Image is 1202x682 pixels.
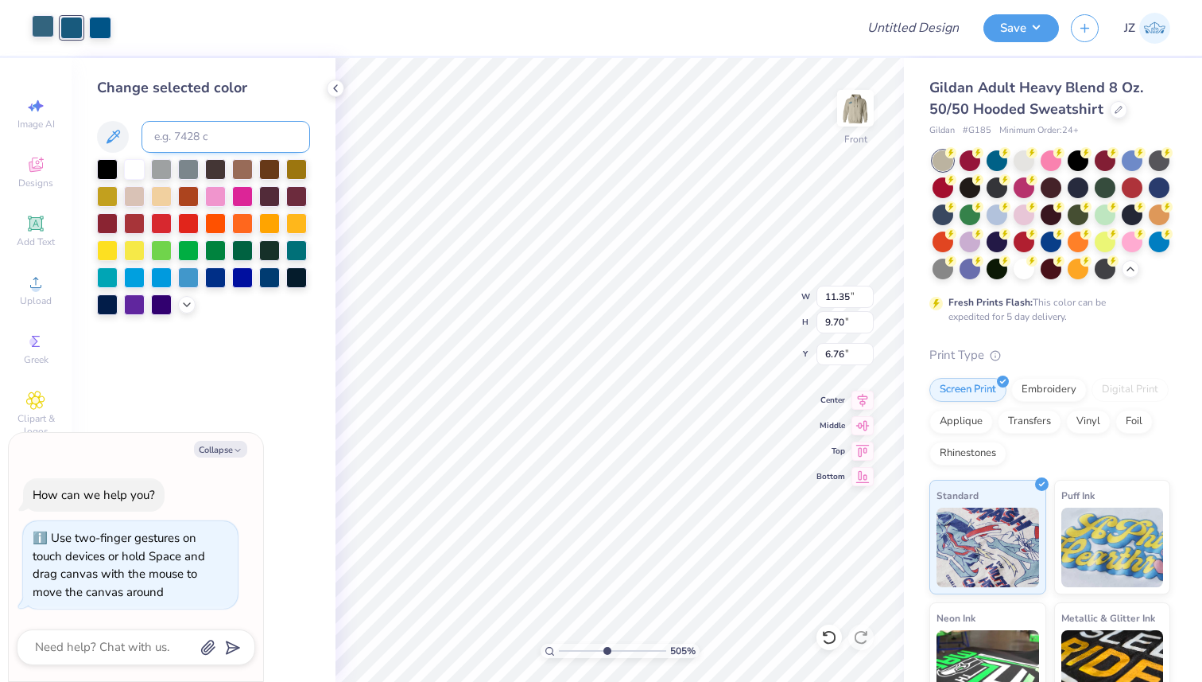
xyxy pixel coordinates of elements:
[999,124,1079,138] span: Minimum Order: 24 +
[936,487,979,504] span: Standard
[1124,13,1170,44] a: JZ
[20,294,52,307] span: Upload
[24,353,48,366] span: Greek
[948,296,1033,309] strong: Fresh Prints Flash:
[929,378,1006,402] div: Screen Print
[998,410,1061,434] div: Transfers
[1061,487,1095,504] span: Puff Ink
[839,92,871,124] img: Front
[1061,610,1155,626] span: Metallic & Glitter Ink
[929,442,1006,466] div: Rhinestones
[816,420,845,431] span: Middle
[816,471,845,482] span: Bottom
[194,441,247,458] button: Collapse
[1066,410,1111,434] div: Vinyl
[929,78,1143,119] span: Gildan Adult Heavy Blend 8 Oz. 50/50 Hooded Sweatshirt
[97,77,310,99] div: Change selected color
[929,124,955,138] span: Gildan
[844,132,867,146] div: Front
[816,395,845,406] span: Center
[963,124,991,138] span: # G185
[33,530,205,600] div: Use two-finger gestures on touch devices or hold Space and drag canvas with the mouse to move the...
[1091,378,1169,402] div: Digital Print
[816,446,845,457] span: Top
[33,487,155,503] div: How can we help you?
[1139,13,1170,44] img: Juliana Zawahri
[1115,410,1153,434] div: Foil
[1011,378,1087,402] div: Embroidery
[929,410,993,434] div: Applique
[17,118,55,131] span: Image AI
[670,644,696,658] span: 505 %
[855,12,971,44] input: Untitled Design
[929,346,1170,364] div: Print Type
[1124,19,1135,37] span: JZ
[948,295,1144,324] div: This color can be expedited for 5 day delivery.
[936,508,1039,587] img: Standard
[142,121,310,153] input: e.g. 7428 c
[18,177,53,189] span: Designs
[1061,508,1164,587] img: Puff Ink
[936,610,975,626] span: Neon Ink
[8,412,64,438] span: Clipart & logos
[17,236,55,248] span: Add Text
[983,14,1059,42] button: Save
